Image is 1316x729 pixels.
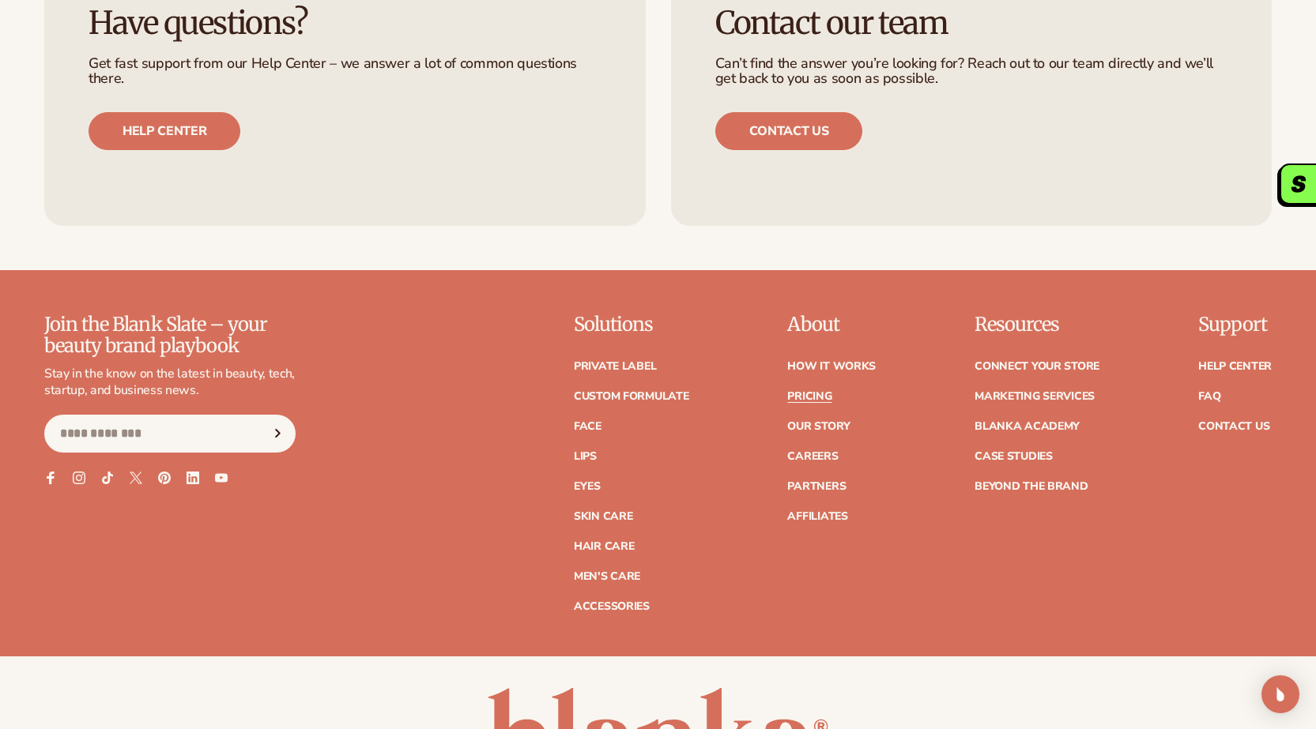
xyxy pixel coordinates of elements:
a: Partners [787,481,846,492]
p: Solutions [574,314,689,335]
h3: Have questions? [89,6,601,40]
a: Accessories [574,601,650,612]
button: Subscribe [260,415,295,453]
p: Resources [975,314,1099,335]
h3: Contact our team [715,6,1228,40]
a: Beyond the brand [975,481,1088,492]
p: About [787,314,876,335]
p: Can’t find the answer you’re looking for? Reach out to our team directly and we’ll get back to yo... [715,56,1228,88]
a: Help center [89,112,240,150]
p: Get fast support from our Help Center – we answer a lot of common questions there. [89,56,601,88]
div: Open Intercom Messenger [1261,675,1299,713]
a: Help Center [1198,361,1272,372]
a: Marketing services [975,391,1095,402]
a: Private label [574,361,656,372]
a: Face [574,421,601,432]
a: FAQ [1198,391,1220,402]
p: Join the Blank Slate – your beauty brand playbook [44,314,296,356]
a: Blanka Academy [975,421,1080,432]
a: Custom formulate [574,391,689,402]
p: Stay in the know on the latest in beauty, tech, startup, and business news. [44,366,296,399]
a: Lips [574,451,597,462]
a: Our Story [787,421,850,432]
a: Eyes [574,481,601,492]
a: Connect your store [975,361,1099,372]
p: Support [1198,314,1272,335]
a: Skin Care [574,511,632,522]
a: Pricing [787,391,831,402]
a: Hair Care [574,541,634,552]
a: Contact us [715,112,863,150]
a: Men's Care [574,571,640,582]
a: Affiliates [787,511,847,522]
a: Case Studies [975,451,1053,462]
a: How It Works [787,361,876,372]
a: Careers [787,451,838,462]
a: Contact Us [1198,421,1269,432]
